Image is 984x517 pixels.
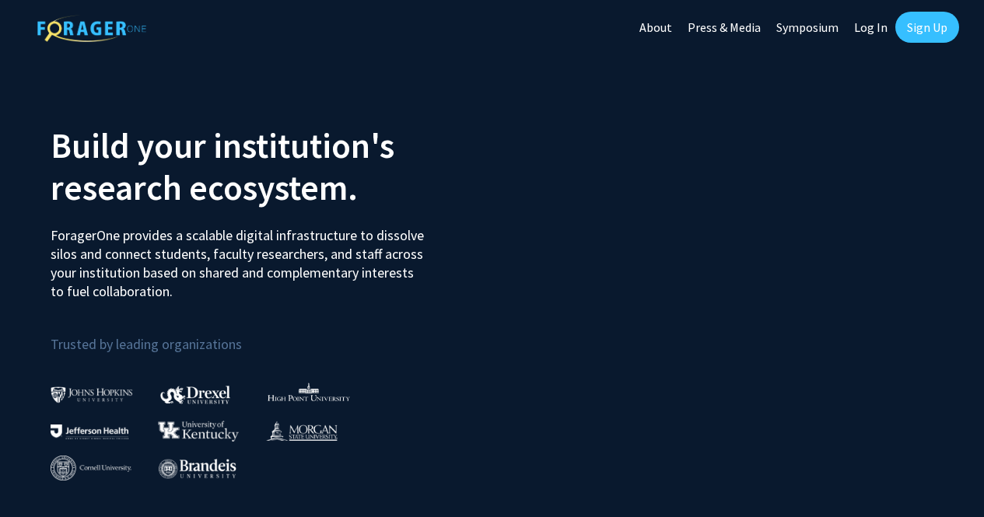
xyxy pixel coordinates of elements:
[160,386,230,403] img: Drexel University
[51,124,481,208] h2: Build your institution's research ecosystem.
[51,424,128,439] img: Thomas Jefferson University
[51,313,481,356] p: Trusted by leading organizations
[895,12,959,43] a: Sign Up
[158,421,239,442] img: University of Kentucky
[51,215,429,301] p: ForagerOne provides a scalable digital infrastructure to dissolve silos and connect students, fac...
[159,459,236,478] img: Brandeis University
[51,386,133,403] img: Johns Hopkins University
[268,383,350,401] img: High Point University
[37,15,146,42] img: ForagerOne Logo
[266,421,338,441] img: Morgan State University
[51,456,131,481] img: Cornell University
